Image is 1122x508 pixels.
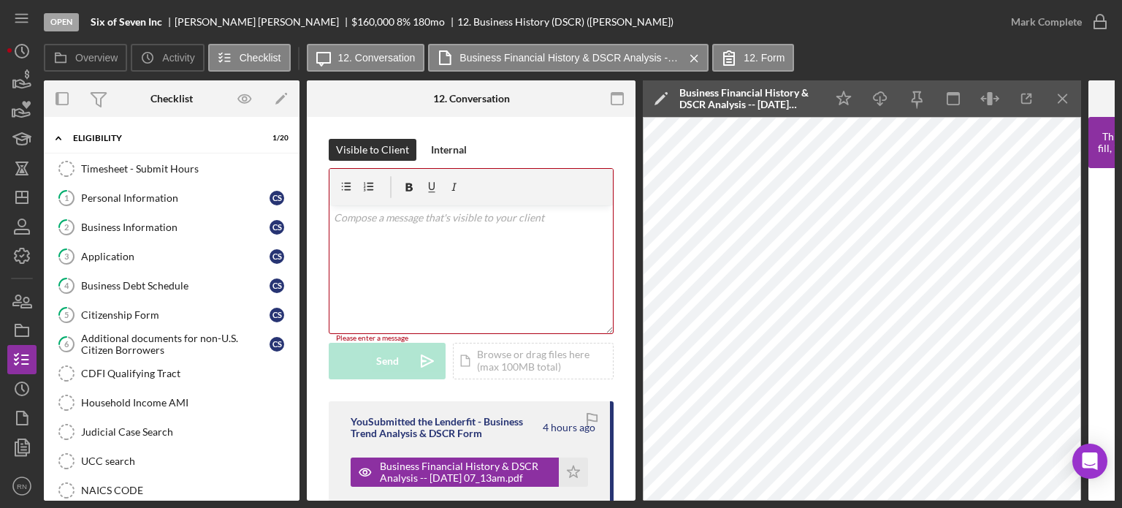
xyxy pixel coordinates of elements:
[51,183,292,213] a: 1Personal InformationCS
[51,476,292,505] a: NAICS CODE
[270,308,284,322] div: C S
[17,482,27,490] text: RN
[433,93,510,105] div: 12. Conversation
[376,343,399,379] div: Send
[351,15,394,28] span: $160,000
[679,87,818,110] div: Business Financial History & DSCR Analysis -- [DATE] 07_13am.pdf
[64,310,69,319] tspan: 5
[150,93,193,105] div: Checklist
[75,52,118,64] label: Overview
[380,460,552,484] div: Business Financial History & DSCR Analysis -- [DATE] 07_13am.pdf
[1011,7,1082,37] div: Mark Complete
[457,16,673,28] div: 12. Business History (DSCR) ([PERSON_NAME])
[413,16,445,28] div: 180 mo
[162,52,194,64] label: Activity
[338,52,416,64] label: 12. Conversation
[81,368,291,379] div: CDFI Qualifying Tract
[270,249,284,264] div: C S
[270,278,284,293] div: C S
[307,44,425,72] button: 12. Conversation
[996,7,1115,37] button: Mark Complete
[351,416,541,439] div: You Submitted the Lenderfit - Business Trend Analysis & DSCR Form
[459,52,679,64] label: Business Financial History & DSCR Analysis -- [DATE] 07_13am.pdf
[81,426,291,438] div: Judicial Case Search
[81,333,270,356] div: Additional documents for non-U.S. Citizen Borrowers
[397,16,411,28] div: 8 %
[262,134,289,143] div: 1 / 20
[64,222,69,232] tspan: 2
[64,281,69,290] tspan: 4
[424,139,474,161] button: Internal
[64,251,69,261] tspan: 3
[51,213,292,242] a: 2Business InformationCS
[81,397,291,409] div: Household Income AMI
[51,417,292,447] a: Judicial Case Search
[175,16,351,28] div: [PERSON_NAME] [PERSON_NAME]
[44,13,79,31] div: Open
[329,334,614,343] div: Please enter a message
[270,337,284,352] div: C S
[81,485,291,496] div: NAICS CODE
[51,271,292,300] a: 4Business Debt ScheduleCS
[81,280,270,292] div: Business Debt Schedule
[51,330,292,359] a: 6Additional documents for non-U.S. Citizen BorrowersCS
[81,251,270,262] div: Application
[51,388,292,417] a: Household Income AMI
[208,44,291,72] button: Checklist
[351,458,588,487] button: Business Financial History & DSCR Analysis -- [DATE] 07_13am.pdf
[91,16,162,28] b: Six of Seven Inc
[1072,444,1107,479] div: Open Intercom Messenger
[51,242,292,271] a: 3ApplicationCS
[81,163,291,175] div: Timesheet - Submit Hours
[712,44,794,72] button: 12. Form
[51,359,292,388] a: CDFI Qualifying Tract
[44,44,127,72] button: Overview
[64,193,69,202] tspan: 1
[131,44,204,72] button: Activity
[329,139,416,161] button: Visible to Client
[73,134,252,143] div: Eligibility
[336,139,409,161] div: Visible to Client
[81,221,270,233] div: Business Information
[64,339,69,349] tspan: 6
[270,220,284,235] div: C S
[51,447,292,476] a: UCC search
[270,191,284,205] div: C S
[81,309,270,321] div: Citizenship Form
[81,455,291,467] div: UCC search
[431,139,467,161] div: Internal
[51,300,292,330] a: 5Citizenship FormCS
[51,154,292,183] a: Timesheet - Submit Hours
[7,471,37,501] button: RN
[428,44,709,72] button: Business Financial History & DSCR Analysis -- [DATE] 07_13am.pdf
[81,192,270,204] div: Personal Information
[744,52,785,64] label: 12. Form
[543,422,595,433] time: 2025-09-18 11:13
[329,343,446,379] button: Send
[240,52,281,64] label: Checklist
